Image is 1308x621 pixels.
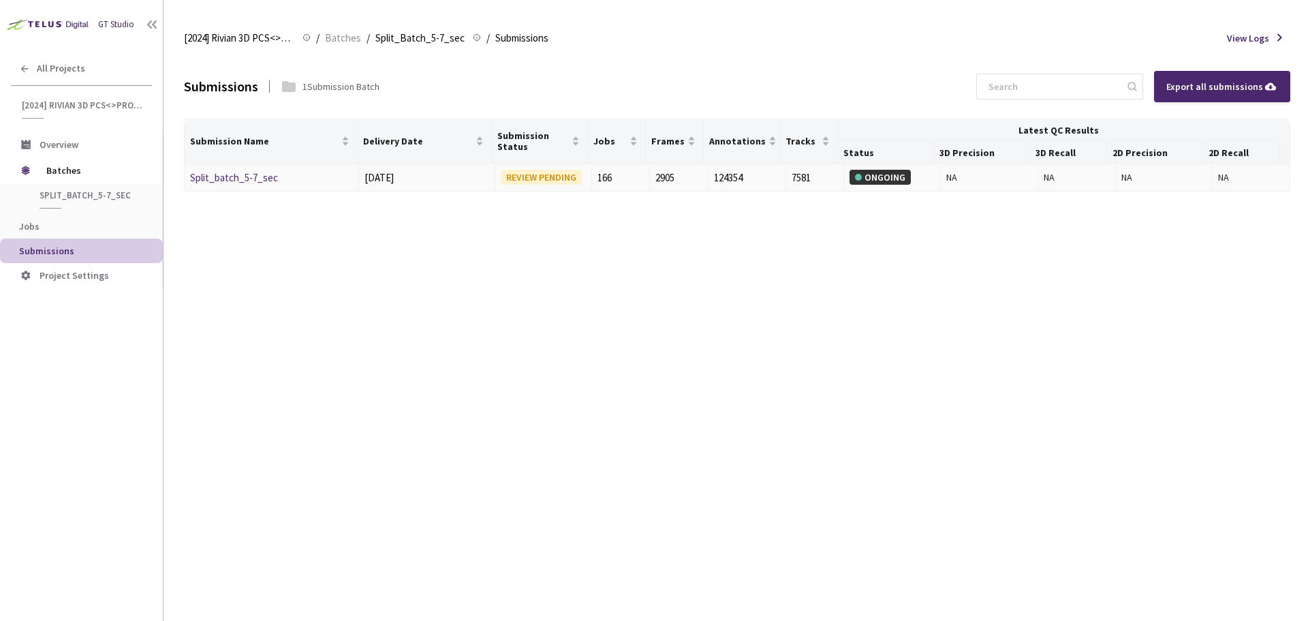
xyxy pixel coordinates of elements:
[792,170,838,186] div: 7581
[98,18,134,31] div: GT Studio
[1203,142,1280,164] th: 2D Recall
[646,119,704,164] th: Frames
[704,119,781,164] th: Annotations
[190,171,278,184] a: Split_batch_5-7_sec
[838,119,1280,142] th: Latest QC Results
[588,119,646,164] th: Jobs
[19,245,74,257] span: Submissions
[40,138,78,151] span: Overview
[1166,79,1278,94] div: Export all submissions
[486,30,490,46] li: /
[1044,170,1110,185] div: NA
[19,220,40,232] span: Jobs
[780,119,838,164] th: Tracks
[850,170,911,185] div: ONGOING
[375,30,465,46] span: Split_Batch_5-7_sec
[709,136,766,147] span: Annotations
[364,170,488,186] div: [DATE]
[358,119,492,164] th: Delivery Date
[714,170,780,186] div: 124354
[597,170,644,186] div: 166
[495,30,548,46] span: Submissions
[40,269,109,282] span: Project Settings
[655,170,702,186] div: 2905
[40,190,140,201] span: Split_Batch_5-7_sec
[316,30,320,46] li: /
[1218,170,1284,185] div: NA
[934,142,1030,164] th: 3D Precision
[302,79,379,94] div: 1 Submission Batch
[46,157,140,184] span: Batches
[501,170,582,185] div: REVIEW PENDING
[492,119,588,164] th: Submission Status
[838,142,934,164] th: Status
[184,30,294,46] span: [2024] Rivian 3D PCS<>Production
[1121,170,1206,185] div: NA
[22,100,144,111] span: [2024] Rivian 3D PCS<>Production
[363,136,473,147] span: Delivery Date
[1030,142,1107,164] th: 3D Recall
[185,119,358,164] th: Submission Name
[367,30,370,46] li: /
[785,136,819,147] span: Tracks
[980,74,1125,99] input: Search
[497,130,569,152] span: Submission Status
[37,63,85,74] span: All Projects
[1107,142,1203,164] th: 2D Precision
[184,76,258,97] div: Submissions
[593,136,627,147] span: Jobs
[325,30,361,46] span: Batches
[651,136,685,147] span: Frames
[1227,31,1269,46] span: View Logs
[322,30,364,45] a: Batches
[190,136,339,147] span: Submission Name
[946,170,1031,185] div: NA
